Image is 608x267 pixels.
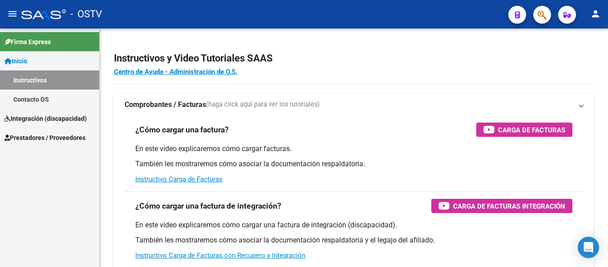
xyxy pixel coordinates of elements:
[125,100,206,110] strong: Comprobantes / Facturas
[135,251,305,259] a: Instructivo Carga de Facturas con Recupero x Integración
[135,200,281,212] h3: ¿Cómo cargar una factura de integración?
[453,201,565,212] span: Carga de Facturas Integración
[114,94,594,115] mat-expansion-panel-header: Comprobantes / Facturas(haga click aquí para ver los tutoriales)
[4,56,27,66] span: Inicio
[70,4,102,24] span: - OSTV
[4,114,87,123] span: Integración (discapacidad)
[7,8,18,19] mat-icon: menu
[431,199,572,213] button: Carga de Facturas Integración
[135,220,572,230] p: En este video explicaremos cómo cargar una factura de integración (discapacidad).
[4,37,51,47] span: Firma Express
[114,50,594,67] h2: Instructivos y Video Tutoriales SAAS
[135,144,572,154] p: En este video explicaremos cómo cargar facturas.
[135,159,572,169] p: También les mostraremos cómo asociar la documentación respaldatoria.
[206,100,320,110] span: (haga click aquí para ver los tutoriales)
[4,133,85,143] span: Prestadores / Proveedores
[498,124,565,136] span: Carga de Facturas
[578,237,599,258] div: Open Intercom Messenger
[590,8,601,19] mat-icon: person
[135,235,572,245] p: También les mostraremos cómo asociar la documentación respaldatoria y el legajo del afiliado.
[135,175,223,183] a: Instructivo Carga de Facturas
[114,68,237,76] a: Centro de Ayuda - Administración de O.S.
[135,123,229,136] h3: ¿Cómo cargar una factura?
[476,123,572,137] button: Carga de Facturas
